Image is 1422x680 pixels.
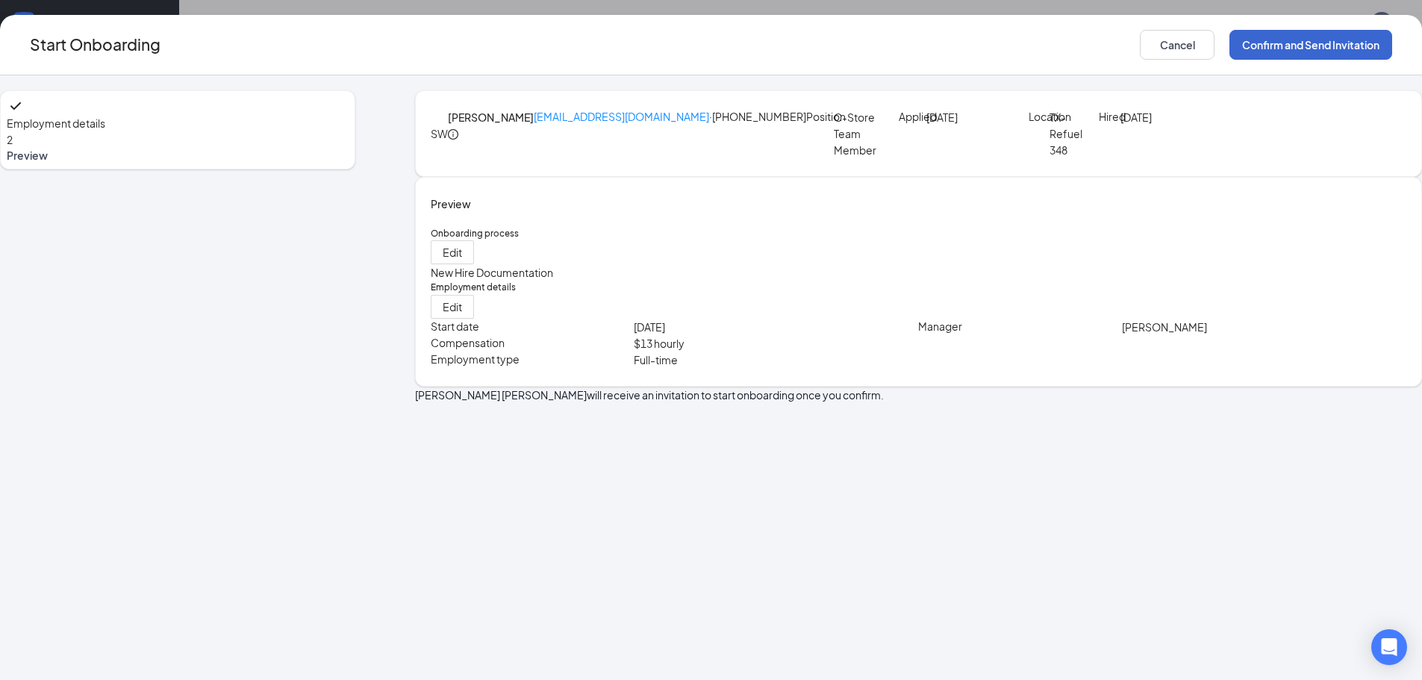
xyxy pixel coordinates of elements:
p: · [PHONE_NUMBER] [534,109,806,143]
button: Cancel [1140,30,1214,60]
h5: Employment details [431,281,1406,294]
span: Edit [443,245,462,260]
span: info-circle [448,129,458,140]
p: Manager [918,319,1121,334]
p: TX-Refuel 348 [1050,109,1092,158]
p: Compensation [431,335,634,350]
p: Employment type [431,352,634,366]
p: [DATE] [926,109,982,125]
span: Employment details [7,115,349,131]
h4: [PERSON_NAME] [448,109,534,125]
div: Open Intercom Messenger [1371,629,1407,665]
p: Hired [1099,109,1120,124]
p: [PERSON_NAME] [PERSON_NAME] will receive an invitation to start onboarding once you confirm. [415,387,1422,403]
p: [PERSON_NAME] [1122,319,1406,335]
span: Preview [7,148,349,163]
p: Applied [899,109,926,124]
span: Edit [443,299,462,314]
p: Position [806,109,834,124]
button: Confirm and Send Invitation [1229,30,1392,60]
span: 2 [7,133,13,146]
h3: Start Onboarding [30,32,160,57]
h5: Onboarding process [431,227,1406,240]
p: $ 13 hourly [634,335,918,352]
div: SW [431,125,448,142]
p: Full-time [634,352,918,368]
span: New Hire Documentation [431,266,553,279]
button: Edit [431,295,474,319]
button: Edit [431,240,474,264]
p: [DATE] [634,319,918,335]
p: Location [1029,109,1050,124]
p: [DATE] [1120,109,1163,125]
p: C-Store Team Member [834,109,890,158]
p: Start date [431,319,634,334]
a: [EMAIL_ADDRESS][DOMAIN_NAME] [534,110,709,123]
svg: Checkmark [7,97,25,115]
h4: Preview [431,196,1406,212]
